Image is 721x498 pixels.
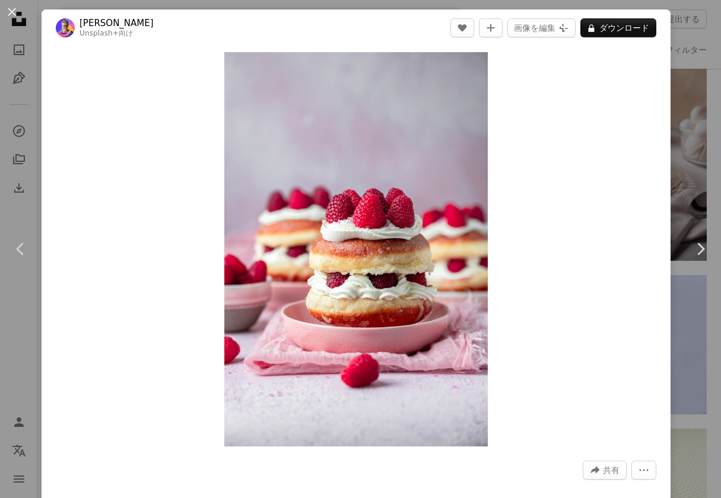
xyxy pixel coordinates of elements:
button: この画像でズームインする [224,52,487,446]
span: 共有 [603,461,620,479]
button: コレクションに追加する [479,18,503,37]
a: 次へ [679,192,721,306]
button: ダウンロード [580,18,656,37]
a: [PERSON_NAME] [80,17,154,29]
button: その他のアクション [631,461,656,480]
img: Joanna Stołowiczのプロフィールを見る [56,18,75,37]
img: ピンクの皿にラズベリーのショートケーキを山積み [224,52,487,446]
div: 向け [80,29,154,39]
button: いいね！ [450,18,474,37]
button: 画像を編集 [507,18,576,37]
button: このビジュアルを共有する [583,461,627,480]
a: Unsplash+ [80,29,119,37]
